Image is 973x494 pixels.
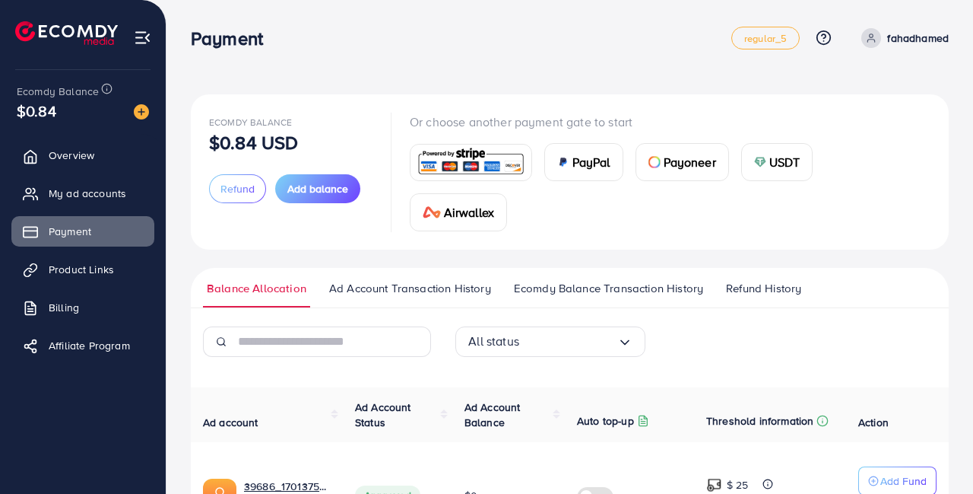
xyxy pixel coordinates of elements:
p: $ 25 [727,476,749,494]
a: Affiliate Program [11,330,154,361]
span: Airwallex [444,203,494,222]
a: fahadhamed [855,28,949,48]
span: regular_5 [744,33,787,43]
img: logo [15,21,118,45]
span: Overview [49,148,94,163]
a: cardPayPal [544,143,623,181]
span: Payment [49,224,91,239]
img: card [415,146,527,179]
span: Payoneer [664,153,716,171]
input: Search for option [519,330,617,353]
img: top-up amount [706,477,722,493]
p: Add Fund [880,472,927,490]
a: Payment [11,216,154,247]
span: Ecomdy Balance [17,84,99,99]
span: All status [468,330,519,353]
span: Refund History [726,280,801,297]
span: $0.84 [17,100,56,122]
span: PayPal [572,153,610,171]
button: Add balance [275,174,360,203]
span: Affiliate Program [49,338,130,353]
span: Refund [220,181,255,196]
span: Balance Allocation [207,280,306,297]
span: Ecomdy Balance [209,116,292,129]
span: Ad Account Transaction History [329,280,491,297]
span: Ad account [203,415,258,430]
a: Product Links [11,254,154,285]
a: Billing [11,292,154,323]
p: $0.84 USD [209,133,298,151]
a: cardAirwallex [410,193,507,231]
button: Refund [209,174,266,203]
img: card [754,156,766,168]
span: USDT [769,153,800,171]
a: 39686_مدار حميد_1701375032817 [244,479,331,494]
a: My ad accounts [11,178,154,209]
span: Action [858,415,889,430]
iframe: Chat [908,425,962,483]
a: regular_5 [731,27,800,49]
span: Ad Account Balance [464,400,521,430]
p: fahadhamed [887,29,949,47]
img: menu [134,29,151,46]
a: cardUSDT [741,143,813,181]
span: Product Links [49,262,114,277]
p: Threshold information [706,412,813,430]
span: Ecomdy Balance Transaction History [514,280,703,297]
a: card [410,144,532,181]
span: Ad Account Status [355,400,411,430]
p: Auto top-up [577,412,634,430]
a: cardPayoneer [635,143,729,181]
span: My ad accounts [49,186,126,201]
img: card [648,156,661,168]
span: Add balance [287,181,348,196]
a: Overview [11,140,154,171]
div: Search for option [455,327,645,357]
span: Billing [49,300,79,315]
h3: Payment [191,27,275,49]
img: image [134,104,149,120]
img: card [423,206,441,218]
img: card [557,156,569,168]
p: Or choose another payment gate to start [410,113,930,131]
